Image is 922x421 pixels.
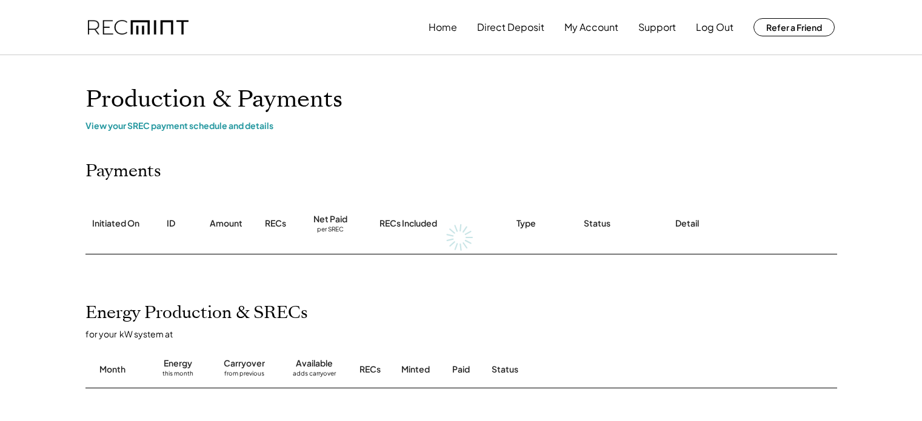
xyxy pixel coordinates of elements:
[224,370,264,382] div: from previous
[85,328,849,339] div: for your kW system at
[210,217,242,230] div: Amount
[162,370,193,382] div: this month
[85,85,837,114] h1: Production & Payments
[516,217,536,230] div: Type
[401,363,430,376] div: Minted
[753,18,835,36] button: Refer a Friend
[92,217,139,230] div: Initiated On
[492,363,698,376] div: Status
[265,217,286,230] div: RECs
[88,20,189,35] img: recmint-logotype%403x.png
[167,217,175,230] div: ID
[379,217,437,230] div: RECs Included
[429,15,457,39] button: Home
[224,357,265,370] div: Carryover
[85,303,308,323] h2: Energy Production & SRECs
[564,15,618,39] button: My Account
[313,213,347,225] div: Net Paid
[85,120,837,131] div: View your SREC payment schedule and details
[477,15,544,39] button: Direct Deposit
[359,363,381,376] div: RECs
[638,15,676,39] button: Support
[696,15,733,39] button: Log Out
[675,217,699,230] div: Detail
[584,217,610,230] div: Status
[99,363,125,376] div: Month
[164,357,192,370] div: Energy
[452,363,470,376] div: Paid
[296,357,333,370] div: Available
[317,225,344,234] div: per SREC
[293,370,336,382] div: adds carryover
[85,161,161,182] h2: Payments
